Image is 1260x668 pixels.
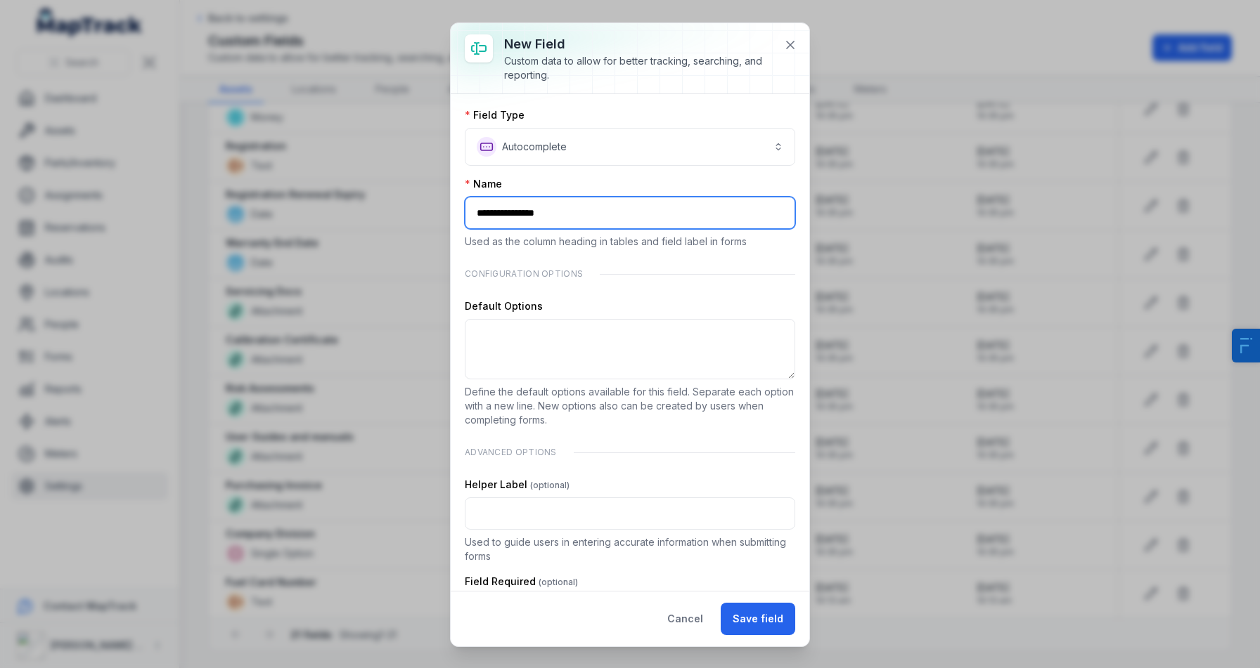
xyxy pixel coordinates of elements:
[465,575,578,589] label: Field Required
[504,34,773,54] h3: New field
[465,197,795,229] input: :r76:-form-item-label
[465,438,795,466] div: Advanced Options
[465,535,795,563] p: Used to guide users in entering accurate information when submitting forms
[504,54,773,82] div: Custom data to allow for better tracking, searching, and reporting.
[655,603,715,635] button: Cancel
[465,319,795,379] textarea: :r77:-form-item-label
[465,260,795,288] div: Configuration Options
[465,235,795,249] p: Used as the column heading in tables and field label in forms
[465,478,570,492] label: Helper Label
[465,299,543,313] label: Default Options
[465,108,525,122] label: Field Type
[465,177,502,191] label: Name
[465,128,795,166] button: Autocomplete
[465,497,795,530] input: :r78:-form-item-label
[465,385,795,427] p: Define the default options available for this field. Separate each option with a new line. New op...
[721,603,795,635] button: Save field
